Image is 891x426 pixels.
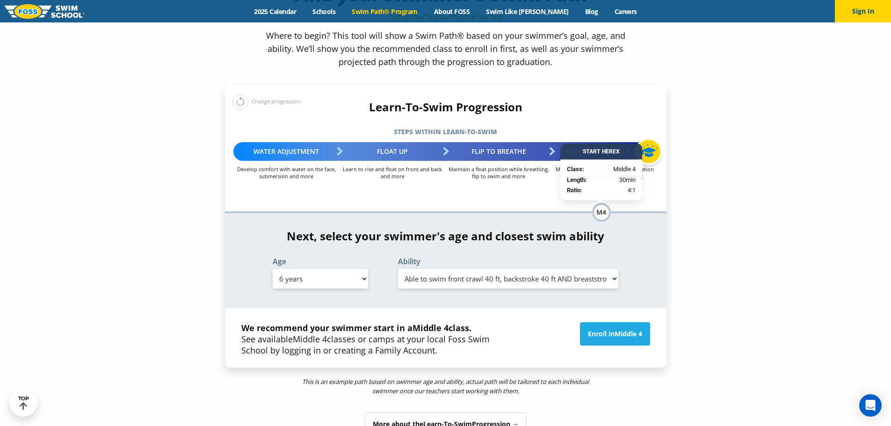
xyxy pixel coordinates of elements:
[446,166,552,180] p: Maintain a float position while breathing, flip to swim and more
[592,203,611,222] div: M4
[859,394,882,417] div: Open Intercom Messenger
[616,148,620,155] span: X
[613,165,636,174] span: Middle 4
[5,4,85,19] img: FOSS Swim School Logo
[619,175,636,185] span: 30min
[262,29,629,68] p: Where to begin? This tool will show a Swim Path® based on your swimmer’s goal, age, and ability. ...
[426,7,478,16] a: About FOSS
[580,322,650,346] a: Enroll inMiddle 4
[304,7,344,16] a: Schools
[293,333,327,345] span: Middle 4
[241,322,471,333] strong: We recommend your swimmer start in a class.
[552,166,658,180] p: Master strong propulsion for recreation and pre-competitive swimming
[628,186,636,195] span: 4:1
[446,142,552,161] div: Flip to Breathe
[232,94,301,110] div: Change progression
[241,322,511,356] p: See available classes or camps at your local Foss Swim School by logging in or creating a Family ...
[225,101,666,114] h4: Learn-To-Swim Progression
[398,258,619,265] label: Ability
[344,7,426,16] a: Swim Path® Program
[273,258,368,265] label: Age
[567,166,584,173] strong: Class:
[340,142,446,161] div: Float Up
[577,7,606,16] a: Blog
[413,322,449,333] span: Middle 4
[606,7,645,16] a: Careers
[567,176,587,183] strong: Length:
[478,7,577,16] a: Swim Like [PERSON_NAME]
[225,125,666,138] h5: Steps within Learn-to-Swim
[340,166,446,180] p: Learn to rise and float on front and back and more
[233,142,340,161] div: Water Adjustment
[300,377,591,396] p: This is an example path based on swimmer age and ability, actual path will be tailored to each in...
[233,166,340,180] p: Develop comfort with water on the face, submersion and more
[552,142,658,161] div: Swim Confidently
[615,329,642,338] span: Middle 4
[567,187,582,194] strong: Ratio:
[560,144,642,159] div: Start Here
[225,230,666,243] h4: Next, select your swimmer's age and closest swim ability
[246,7,304,16] a: 2025 Calendar
[18,396,29,410] div: TOP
